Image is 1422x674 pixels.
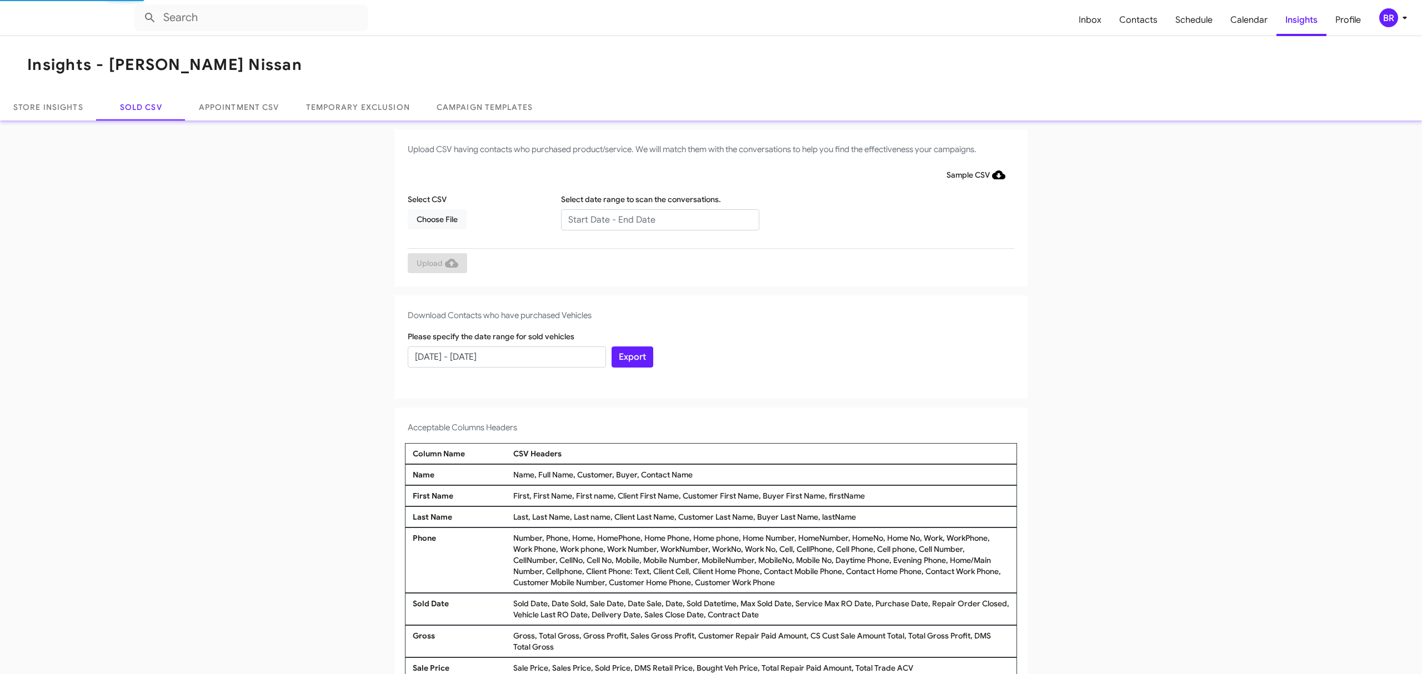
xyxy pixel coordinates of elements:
[293,94,423,120] a: Temporary Exclusion
[408,309,1014,322] h4: Download Contacts who have purchased Vehicles
[510,448,1012,459] div: CSV Headers
[408,331,574,342] label: Please specify the date range for sold vehicles
[417,253,458,273] span: Upload
[408,421,1014,434] h4: Acceptable Columns Headers
[561,209,759,230] input: Start Date - End Date
[134,4,368,31] input: Search
[561,194,721,205] label: Select date range to scan the conversations.
[410,511,510,522] div: Last Name
[612,346,653,368] button: Export
[408,143,1014,156] h4: Upload CSV having contacts who purchased product/service. We will match them with the conversatio...
[410,630,510,652] div: Gross
[410,598,510,620] div: Sold Date
[423,94,546,120] a: Campaign Templates
[27,56,302,74] h1: Insights - [PERSON_NAME] Nissan
[947,165,1005,185] span: Sample CSV
[186,94,293,120] a: Appointment CSV
[417,209,458,229] span: Choose File
[938,165,1014,185] button: Sample CSV
[1070,4,1110,36] a: Inbox
[410,469,510,480] div: Name
[97,94,186,120] a: Sold CSV
[410,448,510,459] div: Column Name
[1221,4,1276,36] a: Calendar
[510,630,1012,652] div: Gross, Total Gross, Gross Profit, Sales Gross Profit, Customer Repair Paid Amount, CS Cust Sale A...
[510,598,1012,620] div: Sold Date, Date Sold, Sale Date, Date Sale, Date, Sold Datetime, Max Sold Date, Service Max RO Da...
[1326,4,1370,36] a: Profile
[510,662,1012,673] div: Sale Price, Sales Price, Sold Price, DMS Retail Price, Bought Veh Price, Total Repair Paid Amount...
[510,532,1012,588] div: Number, Phone, Home, HomePhone, Home Phone, Home phone, Home Number, HomeNumber, HomeNo, Home No,...
[410,490,510,501] div: First Name
[408,209,467,229] button: Choose File
[1276,4,1326,36] a: Insights
[1166,4,1221,36] a: Schedule
[408,346,606,368] input: Start Date - End Date
[510,511,1012,522] div: Last, Last Name, Last name, Client Last Name, Customer Last Name, Buyer Last Name, lastName
[1110,4,1166,36] a: Contacts
[410,532,510,588] div: Phone
[408,194,447,205] label: Select CSV
[510,469,1012,480] div: Name, Full Name, Customer, Buyer, Contact Name
[408,253,467,273] button: Upload
[410,662,510,673] div: Sale Price
[1379,8,1398,27] div: BR
[510,490,1012,501] div: First, First Name, First name, Client First Name, Customer First Name, Buyer First Name, firstName
[1370,8,1410,27] button: BR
